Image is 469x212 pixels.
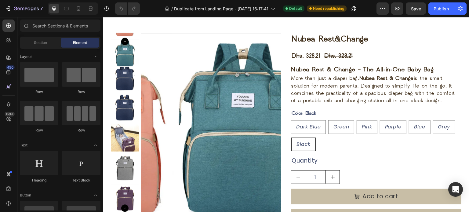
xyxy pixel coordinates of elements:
[188,50,331,56] strong: Nubea Rest & Change – The All-in-One Baby Bag
[20,20,100,32] input: Search Sections & Elements
[188,139,358,149] div: Quantity
[20,178,58,183] div: Heading
[91,190,100,200] span: Toggle open
[282,106,299,113] span: Purple
[20,54,32,59] span: Layout
[6,65,15,70] div: 450
[73,40,87,45] span: Element
[20,128,58,133] div: Row
[103,17,469,212] iframe: Design area
[313,6,344,11] span: Need republishing
[223,153,237,167] button: increment
[188,59,352,86] p: More than just a diaper bag, is the smart solution for modern parents. Designed to simplify life ...
[34,40,47,45] span: Section
[311,106,322,113] span: Blue
[260,175,295,184] div: Add to cart
[202,153,223,167] input: quantity
[20,192,31,198] span: Button
[91,140,100,150] span: Toggle open
[194,124,208,131] span: Black
[231,106,246,113] span: Green
[256,59,311,64] strong: Nubea Rest & Change
[434,5,449,12] div: Publish
[411,6,421,11] span: Save
[188,172,358,187] button: Add to cart
[259,106,269,113] span: Pink
[62,128,100,133] div: Row
[221,35,251,44] div: Dhs. 328.21
[188,92,214,100] legend: Color: Black
[174,5,268,12] span: Duplicate from Landing Page - [DATE] 16:17:41
[193,106,218,113] span: Dark Blue
[20,89,58,95] div: Row
[406,2,426,15] button: Save
[40,5,43,12] p: 7
[188,35,218,44] div: Dhs. 328.21
[5,112,15,117] div: Beta
[62,178,100,183] div: Text Block
[115,2,140,15] div: Undo/Redo
[188,192,358,208] button: Buy it now
[91,52,100,62] span: Toggle open
[188,153,202,167] button: decrement
[20,142,27,148] span: Text
[448,182,463,197] div: Open Intercom Messenger
[428,2,454,15] button: Publish
[289,6,302,11] span: Default
[335,106,347,113] span: Grey
[62,89,100,95] div: Row
[171,5,173,12] span: /
[2,2,45,15] button: 7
